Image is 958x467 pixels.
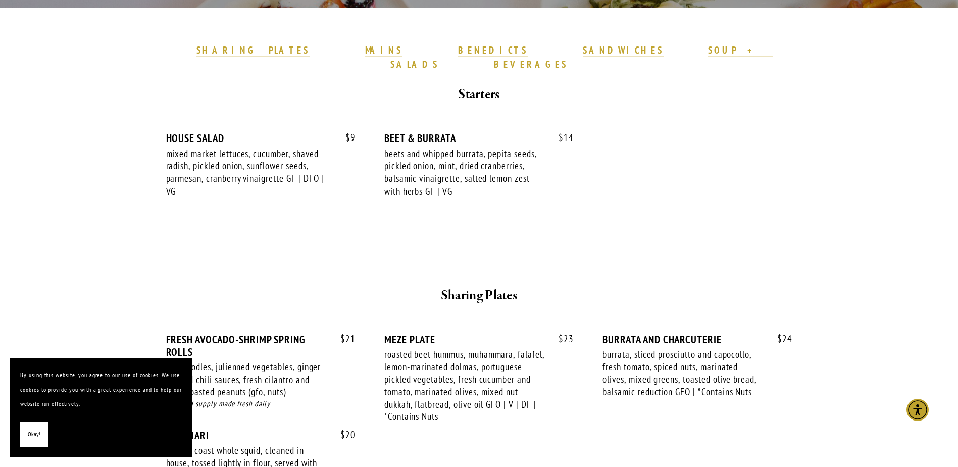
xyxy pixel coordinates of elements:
[365,44,403,57] a: MAINS
[777,333,782,345] span: $
[340,333,345,345] span: $
[559,131,564,144] span: $
[166,361,327,398] div: rice noodles, julienned vegetables, ginger soy and chili sauces, fresh cilantro and mint, roasted...
[166,148,327,198] div: mixed market lettuces, cucumber, shaved radish, pickled onion, sunflower seeds, parmesan, cranber...
[559,333,564,345] span: $
[548,333,574,345] span: 23
[384,132,574,145] div: BEET & BURRATA
[340,429,345,441] span: $
[494,58,568,70] strong: BEVERAGES
[458,85,499,103] strong: Starters
[345,131,350,144] span: $
[583,44,664,56] strong: SANDWICHES
[906,399,929,421] div: Accessibility Menu
[166,132,356,145] div: HOUSE SALAD
[166,429,356,442] div: CALAMARI
[330,333,356,345] span: 21
[548,132,574,144] span: 14
[365,44,403,56] strong: MAINS
[384,148,545,198] div: beets and whipped burrata, pepita seeds, pickled onion, mint, dried cranberries, balsamic vinaigr...
[602,333,792,346] div: BURRATA AND CHARCUTERIE
[767,333,792,345] span: 24
[390,44,773,71] a: SOUP + SALADS
[20,368,182,411] p: By using this website, you agree to our use of cookies. We use cookies to provide you with a grea...
[583,44,664,57] a: SANDWICHES
[330,429,356,441] span: 20
[166,333,356,358] div: FRESH AVOCADO-SHRIMP SPRING ROLLS
[458,44,528,57] a: BENEDICTS
[196,44,310,56] strong: SHARING PLATES
[458,44,528,56] strong: BENEDICTS
[384,348,545,423] div: roasted beet hummus, muhammara, falafel, lemon-marinated dolmas, portuguese pickled vegetables, f...
[20,422,48,447] button: Okay!
[196,44,310,57] a: SHARING PLATES
[602,348,763,398] div: burrata, sliced prosciutto and capocollo, fresh tomato, spiced nuts, marinated olives, mixed gree...
[166,398,356,410] div: a limited supply made fresh daily
[494,58,568,71] a: BEVERAGES
[441,287,517,304] strong: Sharing Plates
[335,132,356,144] span: 9
[28,427,40,442] span: Okay!
[10,358,192,457] section: Cookie banner
[384,333,574,346] div: MEZE PLATE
